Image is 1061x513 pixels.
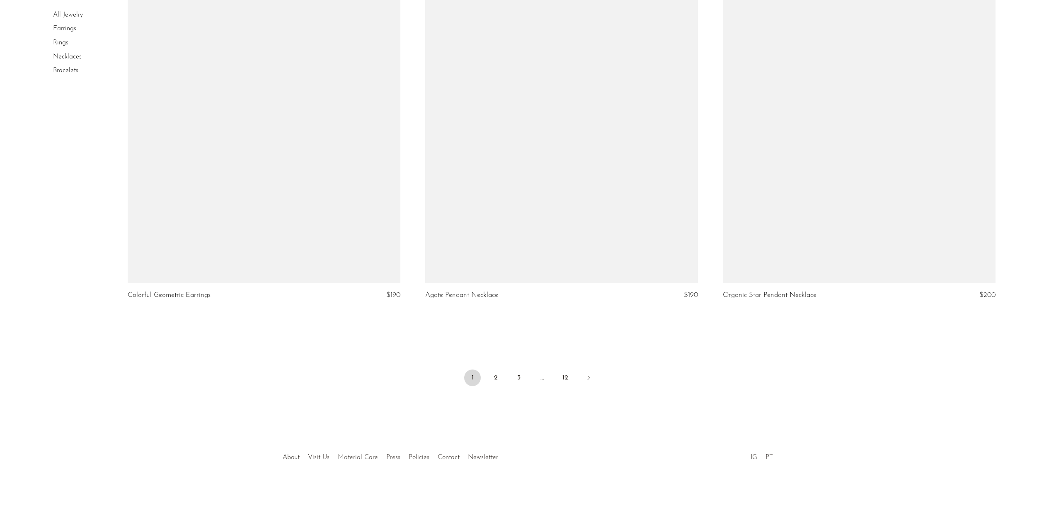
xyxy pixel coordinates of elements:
a: Agate Pendant Necklace [425,292,498,299]
a: IG [751,454,757,461]
a: Policies [409,454,429,461]
a: Material Care [338,454,378,461]
a: Visit Us [308,454,329,461]
a: 2 [487,370,504,386]
ul: Social Medias [746,447,777,463]
a: Next [580,370,597,388]
span: 1 [464,370,481,386]
a: Organic Star Pendant Necklace [723,292,816,299]
a: All Jewelry [53,12,83,18]
a: Necklaces [53,53,82,60]
a: About [283,454,300,461]
a: Earrings [53,26,76,32]
a: PT [765,454,773,461]
span: $200 [979,292,996,299]
a: Colorful Geometric Earrings [128,292,211,299]
a: Bracelets [53,67,78,74]
a: 3 [511,370,527,386]
a: Rings [53,39,68,46]
a: Contact [438,454,460,461]
span: … [534,370,550,386]
span: $190 [386,292,400,299]
ul: Quick links [279,447,502,463]
a: Press [386,454,400,461]
a: 12 [557,370,574,386]
span: $190 [684,292,698,299]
